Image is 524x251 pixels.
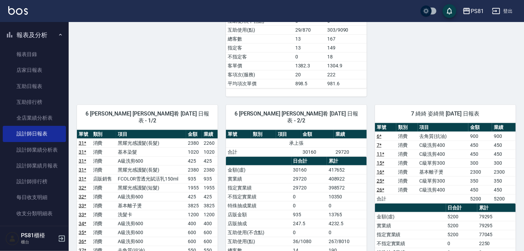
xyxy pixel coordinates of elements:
[8,6,28,15] img: Logo
[292,237,327,246] td: 36/1080
[327,228,367,237] td: 0
[21,239,56,245] p: 櫃台
[468,194,492,203] td: 5200
[294,70,326,79] td: 20
[326,61,367,70] td: 1304.9
[492,194,516,203] td: 5200
[3,46,66,62] a: 報表目錄
[85,110,209,124] span: 6 [PERSON_NAME] [PERSON_NAME]肴 [DATE] 日報表 - 1/2
[116,219,186,228] td: A級洗剪600
[418,159,469,167] td: C級單剪300
[334,130,367,139] th: 業績
[334,148,367,156] td: 29720
[226,61,294,70] td: 客單價
[418,132,469,141] td: 去角質(抗油)
[251,130,276,139] th: 類別
[468,159,492,167] td: 300
[186,130,202,139] th: 金額
[292,201,327,210] td: 0
[226,210,292,219] td: 店販金額
[301,130,334,139] th: 金額
[202,156,218,165] td: 425
[186,165,202,174] td: 2380
[326,25,367,34] td: 303/9090
[3,26,66,44] button: 報表及分析
[91,219,116,228] td: 消費
[294,79,326,88] td: 898.5
[226,174,292,183] td: 實業績
[396,150,418,159] td: 消費
[327,192,367,201] td: 10350
[396,123,418,132] th: 類別
[326,52,367,61] td: 18
[3,126,66,142] a: 設計師日報表
[468,123,492,132] th: 金額
[91,139,116,148] td: 消費
[396,176,418,185] td: 消費
[396,132,418,141] td: 消費
[116,148,186,156] td: 基本染髮
[418,150,469,159] td: C級洗剪400
[471,7,484,15] div: PS81
[186,156,202,165] td: 425
[375,123,516,204] table: a dense table
[477,212,516,221] td: 79295
[226,228,292,237] td: 互助使用(不含點)
[468,167,492,176] td: 2300
[446,221,477,230] td: 5200
[492,132,516,141] td: 900
[91,148,116,156] td: 消費
[116,174,186,183] td: FCOLOR雪透光賦活乳150ml
[91,165,116,174] td: 消費
[91,183,116,192] td: 消費
[186,201,202,210] td: 3825
[186,183,202,192] td: 1955
[5,232,19,245] img: Person
[91,237,116,246] td: 消費
[301,148,334,156] td: 30160
[446,204,477,212] th: 日合計
[418,185,469,194] td: C級洗剪400
[234,110,358,124] span: 6 [PERSON_NAME] [PERSON_NAME]肴 [DATE] 日報表 - 2/2
[226,165,292,174] td: 金額(虛)
[492,159,516,167] td: 300
[418,167,469,176] td: 基本離子燙
[226,148,251,156] td: 合計
[292,174,327,183] td: 29720
[396,167,418,176] td: 消費
[326,70,367,79] td: 222
[186,139,202,148] td: 2380
[3,224,66,242] button: 客戶管理
[3,142,66,158] a: 設計師業績分析表
[186,210,202,219] td: 1200
[226,25,294,34] td: 互助使用(點)
[202,219,218,228] td: 400
[186,228,202,237] td: 600
[3,62,66,78] a: 店家日報表
[446,212,477,221] td: 5200
[492,150,516,159] td: 450
[186,237,202,246] td: 600
[226,52,294,61] td: 不指定客
[477,239,516,248] td: 2250
[292,157,327,166] th: 日合計
[375,221,446,230] td: 實業績
[294,52,326,61] td: 0
[91,174,116,183] td: 店販銷售
[116,228,186,237] td: A級洗剪600
[396,185,418,194] td: 消費
[91,210,116,219] td: 消費
[202,139,218,148] td: 2260
[446,230,477,239] td: 5200
[477,230,516,239] td: 77045
[202,237,218,246] td: 600
[3,189,66,205] a: 每日收支明細
[3,94,66,110] a: 互助排行榜
[226,237,292,246] td: 互助使用(點)
[327,183,367,192] td: 398572
[446,239,477,248] td: 0
[91,130,116,139] th: 類別
[492,176,516,185] td: 350
[116,156,186,165] td: A級洗剪600
[418,176,469,185] td: C級單剪300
